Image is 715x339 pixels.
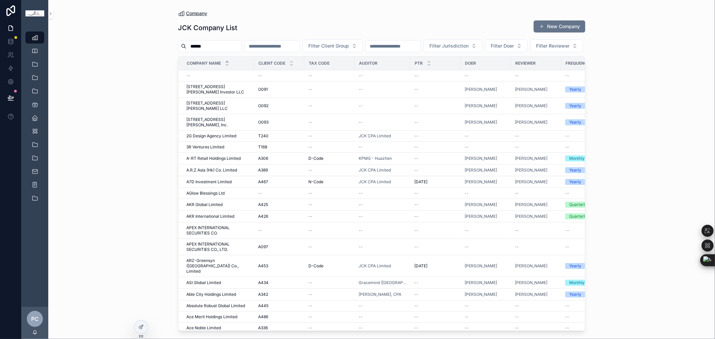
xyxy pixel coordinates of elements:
a: [PERSON_NAME] [515,179,557,185]
a: -- [515,144,557,150]
span: -- [359,228,363,233]
a: ASI Global Limited [186,280,250,285]
span: -- [359,214,363,219]
a: -- [258,228,300,233]
span: [PERSON_NAME] [515,87,547,92]
a: [DATE] [414,263,457,269]
span: -- [359,73,363,78]
span: -- [308,202,312,207]
a: -- [308,144,351,150]
a: [PERSON_NAME] [515,156,547,161]
a: -- [414,202,457,207]
div: Yearly [569,263,581,269]
a: [PERSON_NAME] [465,202,507,207]
a: New Company [534,20,585,32]
span: -- [414,144,418,150]
a: -- [414,280,457,285]
a: -- [359,228,406,233]
a: -- [414,167,457,173]
span: -- [414,228,418,233]
a: JCK CPA Limited [359,167,406,173]
a: D-Code [308,263,351,269]
a: [PERSON_NAME] [515,280,557,285]
span: -- [565,73,569,78]
a: -- [414,244,457,250]
a: -- [414,214,457,219]
a: KPMG - Huazhen [359,156,392,161]
div: Yearly [569,119,581,125]
span: N-Code [308,179,323,185]
a: -- [515,73,557,78]
a: APEX INTERNATIONAL SECURITIES CO., LTD. [186,242,250,252]
span: -- [258,73,262,78]
a: ARZ-Greensyn ([GEOGRAPHIC_DATA]) Co., Limited [186,258,250,274]
span: O093 [258,120,269,125]
a: [PERSON_NAME] [515,179,547,185]
div: Yearly [569,291,581,297]
span: [PERSON_NAME] [515,167,547,173]
span: -- [565,191,569,196]
a: A467 [258,179,300,185]
a: JCK CPA Limited [359,179,406,185]
a: Gracemind ([GEOGRAPHIC_DATA]) [359,280,406,285]
span: A306 [258,156,268,161]
span: -- [515,73,519,78]
span: -- [414,191,418,196]
a: [PERSON_NAME] [465,167,507,173]
a: -- [414,144,457,150]
a: [PERSON_NAME] [515,263,547,269]
span: T240 [258,133,269,139]
a: -- [565,244,607,250]
a: [STREET_ADDRESS][PERSON_NAME] LLC [186,100,250,111]
a: -- [465,133,507,139]
span: -- [515,244,519,250]
span: -- [414,120,418,125]
span: -- [565,228,569,233]
a: -- [414,103,457,109]
a: JCK CPA Limited [359,263,391,269]
span: -- [308,87,312,92]
a: -- [258,73,300,78]
a: [PERSON_NAME] [465,202,497,207]
span: -- [359,103,363,109]
a: JCK CPA Limited [359,167,391,173]
div: scrollable content [21,27,48,213]
a: JCK CPA Limited [359,133,391,139]
a: Yearly [565,167,607,173]
span: -- [414,87,418,92]
a: AKR Global Limited [186,202,250,207]
a: -- [565,228,607,233]
a: -- [359,73,406,78]
a: Yearly [565,103,607,109]
a: [PERSON_NAME] [465,103,507,109]
a: -- [308,191,351,196]
div: Yearly [569,179,581,185]
span: [STREET_ADDRESS][PERSON_NAME], Inc. [186,117,250,128]
a: [PERSON_NAME] [515,156,557,161]
a: [PERSON_NAME] [465,179,507,185]
span: A7D Investment Limited [186,179,232,185]
span: O091 [258,87,268,92]
span: -- [308,244,312,250]
a: [PERSON_NAME] [465,156,497,161]
a: [PERSON_NAME] [465,120,507,125]
a: -- [359,120,406,125]
span: -- [308,191,312,196]
span: [PERSON_NAME] [515,214,547,219]
a: -- [359,87,406,92]
span: -- [308,280,312,285]
span: AKR Global Limited [186,202,223,207]
span: Filter Jurisdiction [429,43,469,49]
a: [PERSON_NAME] [515,280,547,285]
span: -- [414,167,418,173]
a: [STREET_ADDRESS][PERSON_NAME] Investor LLC [186,84,250,95]
span: -- [414,103,418,109]
span: -- [565,244,569,250]
a: [PERSON_NAME] [465,87,497,92]
a: Quarterly [565,202,607,208]
a: Yearly [565,263,607,269]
